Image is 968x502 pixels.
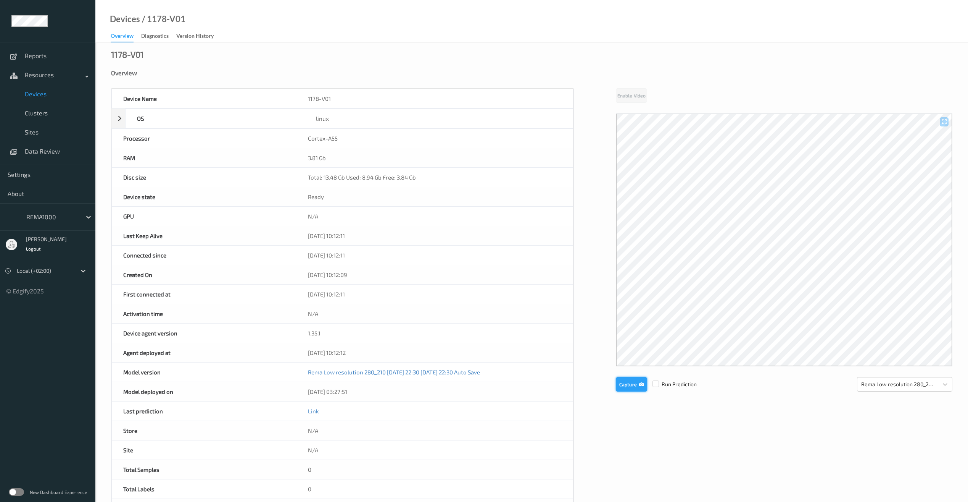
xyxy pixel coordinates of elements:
[296,89,573,108] div: 1178-V01
[296,148,573,167] div: 3.81 Gb
[296,129,573,148] div: Cortex-A55
[296,226,573,245] div: [DATE] 10:12:11
[111,32,134,42] div: Overview
[140,15,185,23] div: / 1178-V01
[176,32,214,42] div: Version History
[112,187,296,206] div: Device state
[616,88,647,103] button: Enable Video
[112,285,296,304] div: First connected at
[296,265,573,284] div: [DATE] 10:12:09
[111,31,141,42] a: Overview
[112,440,296,460] div: Site
[112,382,296,401] div: Model deployed on
[296,324,573,343] div: 1.35.1
[296,479,573,499] div: 0
[112,343,296,362] div: Agent deployed at
[296,440,573,460] div: N/A
[647,381,697,388] span: Run Prediction
[296,207,573,226] div: N/A
[111,108,573,128] div: OSlinux
[112,363,296,382] div: Model version
[308,408,319,415] a: Link
[112,421,296,440] div: Store
[112,89,296,108] div: Device Name
[110,15,140,23] a: Devices
[111,69,952,77] div: Overview
[296,343,573,362] div: [DATE] 10:12:12
[126,109,304,128] div: OS
[141,31,176,42] a: Diagnostics
[112,129,296,148] div: Processor
[296,168,573,187] div: Total: 13.48 Gb Used: 8.94 Gb Free: 3.84 Gb
[112,460,296,479] div: Total Samples
[112,148,296,167] div: RAM
[296,246,573,265] div: [DATE] 10:12:11
[112,265,296,284] div: Created On
[296,285,573,304] div: [DATE] 10:12:11
[112,207,296,226] div: GPU
[296,382,573,401] div: [DATE] 03:27:51
[616,377,647,392] button: Capture
[112,304,296,323] div: Activation time
[296,304,573,323] div: N/A
[304,109,573,128] div: linux
[112,226,296,245] div: Last Keep Alive
[308,369,480,376] a: Rema Low resolution 280_210 [DATE] 22:30 [DATE] 22:30 Auto Save
[112,324,296,343] div: Device agent version
[112,168,296,187] div: Disc size
[176,31,221,42] a: Version History
[112,246,296,265] div: Connected since
[296,187,573,206] div: Ready
[296,460,573,479] div: 0
[296,421,573,440] div: N/A
[111,50,144,58] div: 1178-V01
[112,479,296,499] div: Total Labels
[141,32,169,42] div: Diagnostics
[112,402,296,421] div: Last prediction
